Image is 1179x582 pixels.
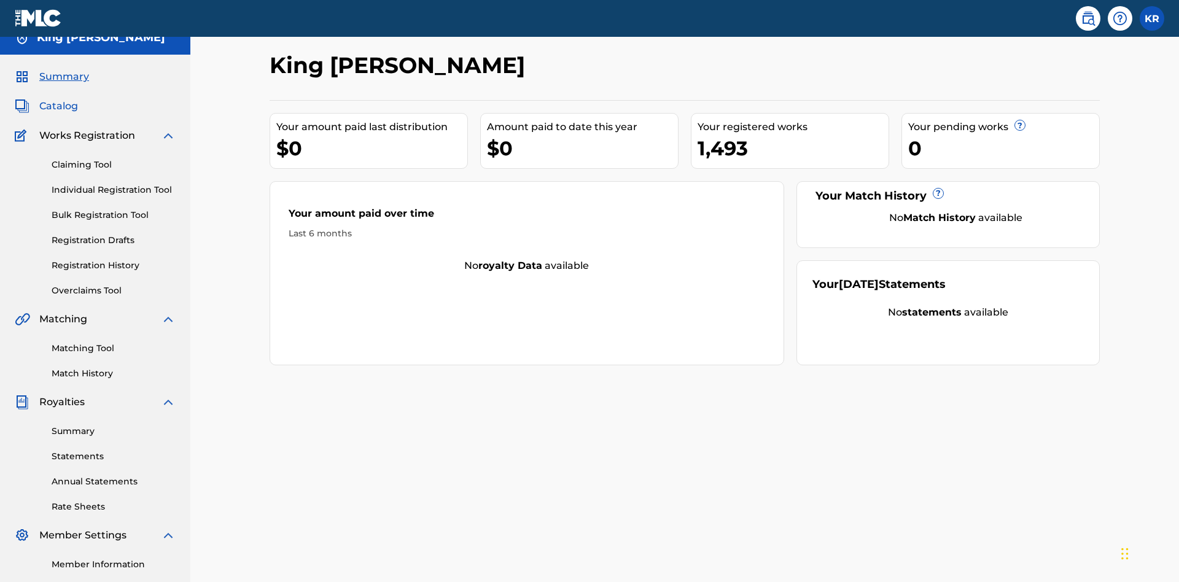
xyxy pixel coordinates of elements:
[276,134,467,162] div: $0
[1076,6,1100,31] a: Public Search
[39,99,78,114] span: Catalog
[52,475,176,488] a: Annual Statements
[52,259,176,272] a: Registration History
[812,305,1084,320] div: No available
[52,425,176,438] a: Summary
[903,212,976,223] strong: Match History
[698,134,889,162] div: 1,493
[15,69,89,84] a: SummarySummary
[15,99,29,114] img: Catalog
[908,134,1099,162] div: 0
[52,209,176,222] a: Bulk Registration Tool
[52,450,176,463] a: Statements
[478,260,542,271] strong: royalty data
[698,120,889,134] div: Your registered works
[828,211,1084,225] div: No available
[812,188,1084,204] div: Your Match History
[15,395,29,409] img: Royalties
[39,128,135,143] span: Works Registration
[908,120,1099,134] div: Your pending works
[52,158,176,171] a: Claiming Tool
[15,312,30,327] img: Matching
[1081,11,1095,26] img: search
[15,528,29,543] img: Member Settings
[52,367,176,380] a: Match History
[1140,6,1164,31] div: User Menu
[161,528,176,543] img: expand
[161,395,176,409] img: expand
[52,284,176,297] a: Overclaims Tool
[39,395,85,409] span: Royalties
[52,234,176,247] a: Registration Drafts
[161,312,176,327] img: expand
[1015,120,1025,130] span: ?
[839,277,879,291] span: [DATE]
[812,276,946,293] div: Your Statements
[161,128,176,143] img: expand
[1121,535,1129,572] div: Drag
[1108,6,1132,31] div: Help
[37,31,165,45] h5: King McTesterson
[15,69,29,84] img: Summary
[39,528,126,543] span: Member Settings
[15,99,78,114] a: CatalogCatalog
[487,134,678,162] div: $0
[15,128,31,143] img: Works Registration
[39,312,87,327] span: Matching
[902,306,962,318] strong: statements
[15,9,62,27] img: MLC Logo
[487,120,678,134] div: Amount paid to date this year
[1118,523,1179,582] iframe: Chat Widget
[933,188,943,198] span: ?
[270,52,531,79] h2: King [PERSON_NAME]
[289,227,765,240] div: Last 6 months
[52,342,176,355] a: Matching Tool
[15,31,29,45] img: Accounts
[52,184,176,196] a: Individual Registration Tool
[39,69,89,84] span: Summary
[52,500,176,513] a: Rate Sheets
[52,558,176,571] a: Member Information
[276,120,467,134] div: Your amount paid last distribution
[289,206,765,227] div: Your amount paid over time
[270,258,784,273] div: No available
[1113,11,1127,26] img: help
